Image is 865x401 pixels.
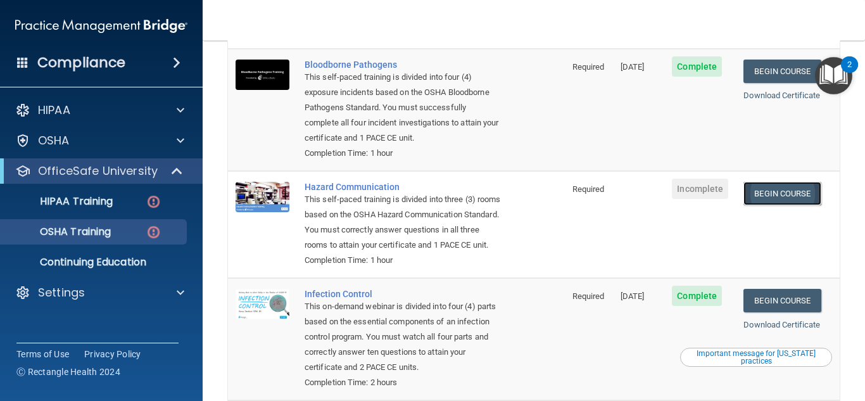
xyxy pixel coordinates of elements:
[305,146,502,161] div: Completion Time: 1 hour
[305,253,502,268] div: Completion Time: 1 hour
[305,182,502,192] a: Hazard Communication
[743,320,820,329] a: Download Certificate
[572,291,605,301] span: Required
[8,195,113,208] p: HIPAA Training
[15,13,187,39] img: PMB logo
[37,54,125,72] h4: Compliance
[305,375,502,390] div: Completion Time: 2 hours
[38,285,85,300] p: Settings
[305,299,502,375] div: This on-demand webinar is divided into four (4) parts based on the essential components of an inf...
[672,179,728,199] span: Incomplete
[672,56,722,77] span: Complete
[572,62,605,72] span: Required
[305,192,502,253] div: This self-paced training is divided into three (3) rooms based on the OSHA Hazard Communication S...
[672,286,722,306] span: Complete
[146,224,161,240] img: danger-circle.6113f641.png
[305,60,502,70] a: Bloodborne Pathogens
[743,289,821,312] a: Begin Course
[305,289,502,299] a: Infection Control
[15,163,184,179] a: OfficeSafe University
[682,350,830,365] div: Important message for [US_STATE] practices
[847,65,852,81] div: 2
[84,348,141,360] a: Privacy Policy
[16,366,120,378] span: Ⓒ Rectangle Health 2024
[146,194,161,210] img: danger-circle.6113f641.png
[621,62,645,72] span: [DATE]
[38,103,70,118] p: HIPAA
[621,291,645,301] span: [DATE]
[16,348,69,360] a: Terms of Use
[815,57,852,94] button: Open Resource Center, 2 new notifications
[8,256,181,269] p: Continuing Education
[743,91,820,100] a: Download Certificate
[38,133,70,148] p: OSHA
[15,285,184,300] a: Settings
[743,60,821,83] a: Begin Course
[38,163,158,179] p: OfficeSafe University
[743,182,821,205] a: Begin Course
[15,103,184,118] a: HIPAA
[305,70,502,146] div: This self-paced training is divided into four (4) exposure incidents based on the OSHA Bloodborne...
[15,133,184,148] a: OSHA
[802,314,850,362] iframe: Drift Widget Chat Controller
[572,184,605,194] span: Required
[8,226,111,238] p: OSHA Training
[680,348,832,367] button: Read this if you are a dental practitioner in the state of CA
